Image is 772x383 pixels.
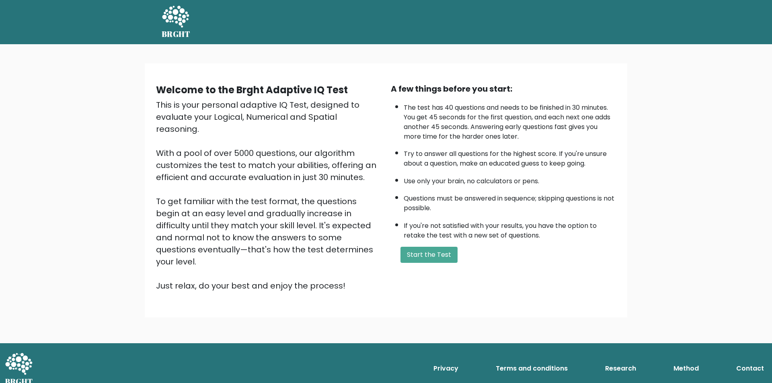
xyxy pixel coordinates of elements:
[391,83,616,95] div: A few things before you start:
[733,360,767,377] a: Contact
[493,360,571,377] a: Terms and conditions
[430,360,462,377] a: Privacy
[404,217,616,240] li: If you're not satisfied with your results, you have the option to retake the test with a new set ...
[156,99,381,292] div: This is your personal adaptive IQ Test, designed to evaluate your Logical, Numerical and Spatial ...
[404,145,616,168] li: Try to answer all questions for the highest score. If you're unsure about a question, make an edu...
[602,360,639,377] a: Research
[162,29,191,39] h5: BRGHT
[162,3,191,41] a: BRGHT
[404,99,616,141] li: The test has 40 questions and needs to be finished in 30 minutes. You get 45 seconds for the firs...
[670,360,702,377] a: Method
[156,83,348,96] b: Welcome to the Brght Adaptive IQ Test
[400,247,458,263] button: Start the Test
[404,190,616,213] li: Questions must be answered in sequence; skipping questions is not possible.
[404,172,616,186] li: Use only your brain, no calculators or pens.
